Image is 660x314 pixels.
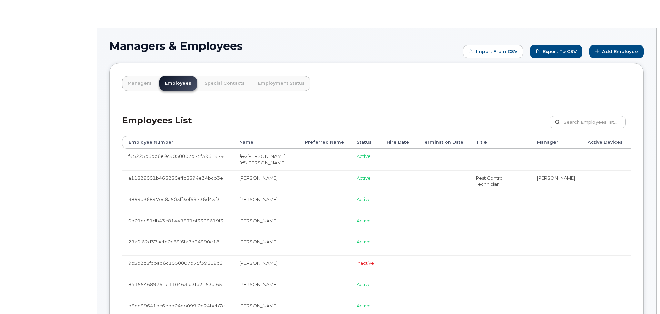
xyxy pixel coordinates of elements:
li: [PERSON_NAME] [537,175,575,181]
span: Inactive [357,260,374,266]
th: Title [470,136,531,149]
th: Termination Date [415,136,470,149]
a: Employees [159,76,197,91]
span: Active [357,282,371,287]
a: Managers [122,76,157,91]
td: a11829001b465250effc8594e34bcb3e [122,170,233,192]
th: Employee Number [122,136,233,149]
td: [PERSON_NAME] [233,234,299,255]
form: Import from CSV [463,45,523,58]
h1: Managers & Employees [109,40,460,52]
td: [PERSON_NAME] [233,277,299,298]
a: Add Employee [589,45,644,58]
td: f95225d6db6e9c9050007b75f3961974 [122,149,233,170]
h2: Employees List [122,116,192,136]
th: Status [350,136,380,149]
a: Employment Status [252,76,310,91]
a: Special Contacts [199,76,250,91]
td: â€‹[PERSON_NAME] â€‹[PERSON_NAME] [233,149,299,170]
td: 0b01bc51db43c81449371bf3399619f3 [122,213,233,234]
th: Hire Date [380,136,415,149]
td: [PERSON_NAME] [233,170,299,192]
td: Pest Control Technician [470,170,531,192]
span: Active [357,303,371,308]
td: 3894a36847ec8a503ff3ef69736d43f3 [122,192,233,213]
span: Active [357,153,371,159]
span: Active [357,196,371,202]
a: Export to CSV [530,45,582,58]
span: Active [357,239,371,244]
td: [PERSON_NAME] [233,255,299,277]
span: Active [357,218,371,223]
span: Active [357,175,371,181]
th: Name [233,136,299,149]
th: Preferred Name [299,136,350,149]
td: [PERSON_NAME] [233,192,299,213]
td: 841554689761e110463fb3fe2153af65 [122,277,233,298]
td: [PERSON_NAME] [233,213,299,234]
td: 29a0f62d37aefe0c69f6fa7b34990e18 [122,234,233,255]
td: 9c5d2c8fdbab6c1050007b75f39619c6 [122,255,233,277]
th: Manager [531,136,581,149]
th: Active Devices [581,136,629,149]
